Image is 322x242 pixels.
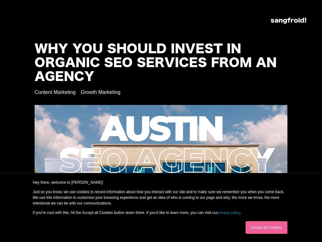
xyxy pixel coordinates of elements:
[35,89,76,95] div: Content Marketing
[271,18,306,24] img: logo
[81,89,120,95] div: Growth Marketing
[33,189,289,206] p: Just so you know, we use cookies to record information about how you interact with our site and t...
[218,210,240,215] a: privacy policy
[246,221,287,234] a: Accept all Cookies
[33,210,289,216] p: If you're cool with this, hit the Accept all Cookies button down there. If you'd like to learn mo...
[33,180,289,185] p: Hey there, welcome to [PERSON_NAME]!
[35,43,287,84] h1: Why You Should Invest in Organic SEO Services From an Agency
